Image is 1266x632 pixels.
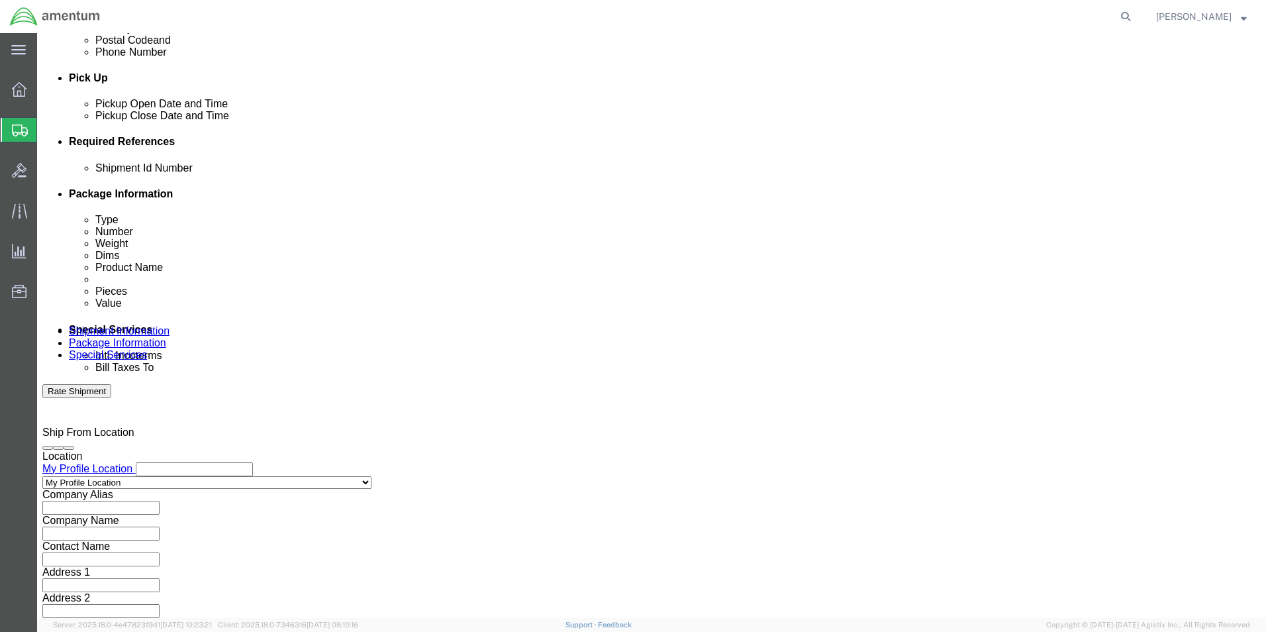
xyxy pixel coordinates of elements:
span: [DATE] 08:10:16 [307,621,358,629]
span: [DATE] 10:23:21 [160,621,212,629]
span: ADRIAN RODRIGUEZ, JR [1156,9,1232,24]
a: Feedback [598,621,632,629]
iframe: FS Legacy Container [37,33,1266,618]
span: Copyright © [DATE]-[DATE] Agistix Inc., All Rights Reserved [1046,619,1250,631]
a: Support [565,621,599,629]
span: Server: 2025.18.0-4e47823f9d1 [53,621,212,629]
span: Client: 2025.18.0-7346316 [218,621,358,629]
button: [PERSON_NAME] [1155,9,1247,25]
img: logo [9,7,101,26]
